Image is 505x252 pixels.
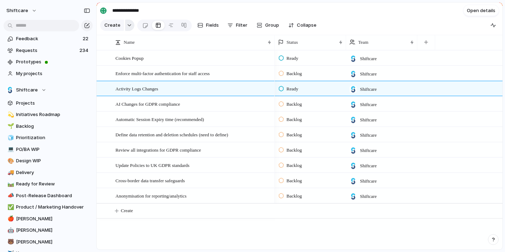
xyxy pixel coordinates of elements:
[4,68,93,79] a: My projects
[4,144,93,155] a: 💻PO/BA WIP
[16,215,90,222] span: [PERSON_NAME]
[4,57,93,67] a: Prototypes
[121,207,133,214] span: Create
[6,134,14,141] button: 🧊
[7,226,12,235] div: 🤖
[225,20,250,31] button: Filter
[7,168,12,177] div: 🚚
[4,167,93,178] a: 🚚Delivery
[467,7,495,14] span: Open details
[6,111,14,118] button: 💫
[6,227,14,234] button: 🤖
[6,238,14,246] button: 🐻
[16,146,90,153] span: PO/BA WIP
[6,204,14,211] button: ✅
[4,214,93,224] a: 🍎[PERSON_NAME]
[16,157,90,164] span: Design WIP
[7,122,12,130] div: 🌱
[4,190,93,201] a: 📣Post-Release Dashboard
[16,169,90,176] span: Delivery
[6,123,14,130] button: 🌱
[3,5,41,16] button: shiftcare
[4,237,93,247] a: 🐻[PERSON_NAME]
[100,20,124,31] button: Create
[4,85,93,95] button: Shiftcare
[16,47,77,54] span: Requests
[4,33,93,44] a: Feedback22
[6,192,14,199] button: 📣
[297,22,316,29] span: Collapse
[4,45,93,56] a: Requests234
[16,111,90,118] span: Initiatives Roadmap
[16,192,90,199] span: Post-Release Dashboard
[236,22,247,29] span: Filter
[79,47,90,54] span: 234
[83,35,90,42] span: 22
[7,134,12,142] div: 🧊
[253,20,283,31] button: Group
[7,191,12,200] div: 📣
[16,58,90,65] span: Prototypes
[16,180,90,188] span: Ready for Review
[16,134,90,141] span: Prioritization
[7,145,12,153] div: 💻
[6,7,28,14] span: shiftcare
[16,123,90,130] span: Backlog
[195,20,222,31] button: Fields
[4,202,93,212] a: ✅Product / Marketing Handover
[4,132,93,143] a: 🧊Prioritization
[4,109,93,120] a: 💫Initiatives Roadmap
[124,39,135,46] span: Name
[16,204,90,211] span: Product / Marketing Handover
[4,121,93,132] a: 🌱Backlog
[7,238,12,246] div: 🐻
[7,157,12,165] div: 🎨
[104,22,120,29] span: Create
[4,179,93,189] a: 🛤️Ready for Review
[16,100,90,107] span: Projects
[16,86,38,94] span: Shiftcare
[6,169,14,176] button: 🚚
[7,215,12,223] div: 🍎
[7,203,12,211] div: ✅
[16,35,81,42] span: Feedback
[6,146,14,153] button: 💻
[265,22,279,29] span: Group
[7,111,12,119] div: 💫
[4,98,93,109] a: Projects
[16,227,90,234] span: [PERSON_NAME]
[7,180,12,188] div: 🛤️
[16,238,90,246] span: [PERSON_NAME]
[115,54,144,62] span: Cookies Popup
[6,180,14,188] button: 🛤️
[6,157,14,164] button: 🎨
[285,20,319,31] button: Collapse
[463,5,499,16] button: Open details
[16,70,90,77] span: My projects
[206,22,219,29] span: Fields
[4,156,93,166] a: 🎨Design WIP
[6,215,14,222] button: 🍎
[4,225,93,236] a: 🤖[PERSON_NAME]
